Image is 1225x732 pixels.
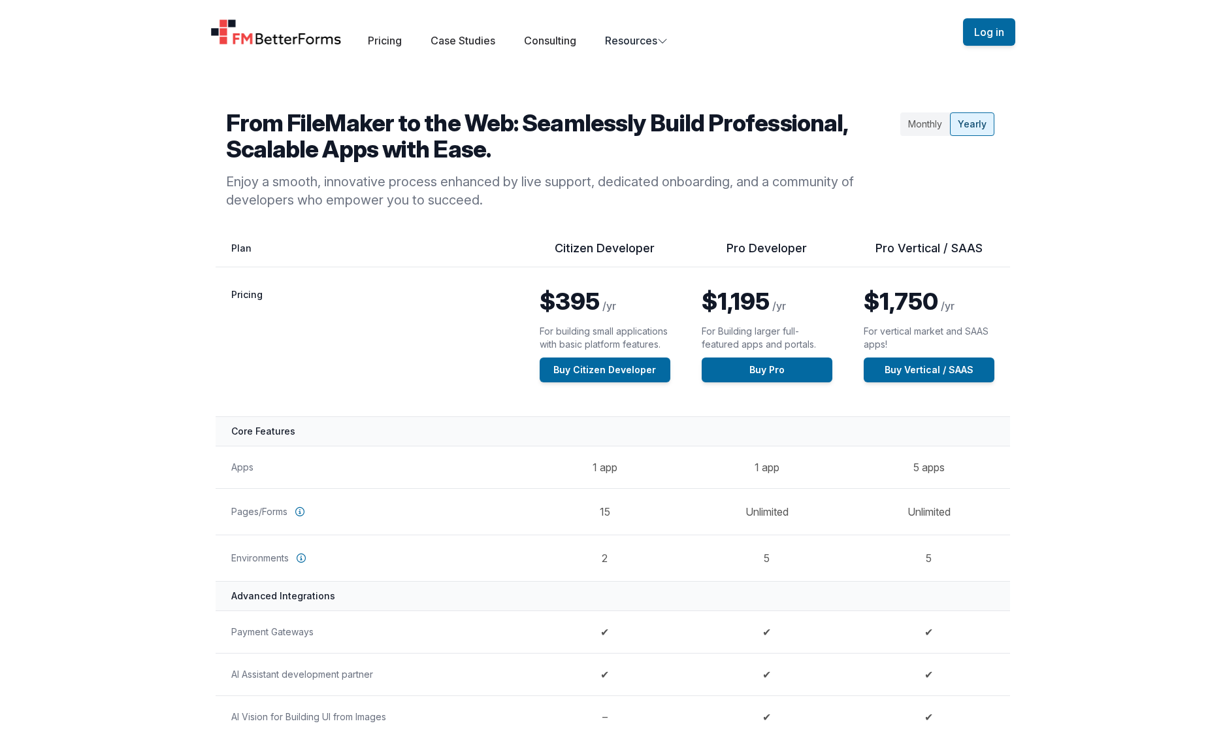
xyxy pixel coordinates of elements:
[772,299,786,312] span: /yr
[216,535,524,581] th: Environments
[864,325,994,351] p: For vertical market and SAAS apps!
[702,287,770,316] span: $1,195
[540,287,600,316] span: $395
[686,535,848,581] td: 5
[226,173,895,209] p: Enjoy a smooth, innovative process enhanced by live support, dedicated onboarding, and a communit...
[524,241,686,267] th: Citizen Developer
[864,287,938,316] span: $1,750
[848,488,1010,535] td: Unlimited
[848,535,1010,581] td: 5
[950,112,994,136] div: Yearly
[702,325,832,351] p: For Building larger full-featured apps and portals.
[602,299,616,312] span: /yr
[524,488,686,535] td: 15
[941,299,955,312] span: /yr
[210,19,342,45] a: Home
[686,488,848,535] td: Unlimited
[226,110,895,162] h2: From FileMaker to the Web: Seamlessly Build Professional, Scalable Apps with Ease.
[686,446,848,488] td: 1 app
[686,610,848,653] td: ✔
[524,34,576,47] a: Consulting
[524,446,686,488] td: 1 app
[524,535,686,581] td: 2
[216,610,524,653] th: Payment Gateways
[216,653,524,695] th: AI Assistant development partner
[216,416,1010,446] th: Core Features
[368,34,402,47] a: Pricing
[524,610,686,653] td: ✔
[848,241,1010,267] th: Pro Vertical / SAAS
[605,33,668,48] button: Resources
[540,325,670,351] p: For building small applications with basic platform features.
[216,581,1010,610] th: Advanced Integrations
[231,242,252,254] span: Plan
[195,16,1031,48] nav: Global
[686,653,848,695] td: ✔
[216,267,524,417] th: Pricing
[524,653,686,695] td: ✔
[864,358,994,382] a: Buy Vertical / SAAS
[702,358,832,382] a: Buy Pro
[900,112,950,136] div: Monthly
[686,241,848,267] th: Pro Developer
[848,653,1010,695] td: ✔
[540,358,670,382] a: Buy Citizen Developer
[216,488,524,535] th: Pages/Forms
[963,18,1015,46] button: Log in
[848,446,1010,488] td: 5 apps
[848,610,1010,653] td: ✔
[431,34,495,47] a: Case Studies
[216,446,524,488] th: Apps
